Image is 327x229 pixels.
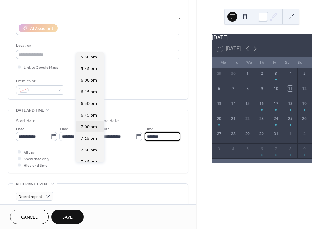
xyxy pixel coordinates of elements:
[16,107,44,114] span: Date and time
[16,181,49,188] span: Recurring event
[273,146,279,152] div: 7
[230,116,236,122] div: 21
[216,101,222,106] div: 13
[273,116,279,122] div: 24
[287,71,293,76] div: 4
[51,210,84,224] button: Save
[16,118,36,124] div: Start date
[287,86,293,91] div: 11
[81,112,97,118] span: 6:45 pm
[287,131,293,137] div: 1
[255,57,268,68] div: Th
[145,126,153,133] span: Time
[24,156,49,162] span: Show date only
[302,131,307,137] div: 2
[273,86,279,91] div: 10
[212,34,312,41] div: [DATE]
[259,71,264,76] div: 2
[259,146,264,152] div: 6
[19,193,42,200] span: Do not repeat
[268,57,281,68] div: Fr
[259,116,264,122] div: 23
[245,86,250,91] div: 8
[59,126,68,133] span: Time
[245,71,250,76] div: 1
[216,86,222,91] div: 6
[10,210,49,224] button: Cancel
[81,100,97,107] span: 6:30 pm
[281,57,294,68] div: Sa
[217,57,230,68] div: Mo
[245,146,250,152] div: 5
[302,146,307,152] div: 9
[259,101,264,106] div: 16
[216,116,222,122] div: 20
[273,101,279,106] div: 17
[259,131,264,137] div: 30
[273,131,279,137] div: 31
[302,71,307,76] div: 5
[273,71,279,76] div: 3
[81,158,97,165] span: 7:45 pm
[16,42,179,49] div: Location
[230,86,236,91] div: 7
[62,214,73,221] span: Save
[302,101,307,106] div: 19
[230,146,236,152] div: 4
[21,214,38,221] span: Cancel
[81,135,97,142] span: 7:15 pm
[24,162,47,169] span: Hide end time
[245,131,250,137] div: 29
[81,65,97,72] span: 5:45 pm
[302,116,307,122] div: 26
[101,126,110,133] span: Date
[216,146,222,152] div: 3
[230,57,243,68] div: Tu
[16,78,63,85] div: Event color
[216,71,222,76] div: 29
[230,131,236,137] div: 28
[216,131,222,137] div: 27
[24,149,35,156] span: All day
[81,147,97,153] span: 7:30 pm
[81,54,97,60] span: 5:30 pm
[294,57,307,68] div: Su
[81,123,97,130] span: 7:00 pm
[16,126,25,133] span: Date
[287,146,293,152] div: 8
[230,101,236,106] div: 14
[245,101,250,106] div: 15
[302,86,307,91] div: 12
[287,116,293,122] div: 25
[287,101,293,106] div: 18
[242,57,255,68] div: We
[81,77,97,84] span: 6:00 pm
[245,116,250,122] div: 22
[101,118,119,124] div: End date
[230,71,236,76] div: 30
[24,64,58,71] span: Link to Google Maps
[259,86,264,91] div: 9
[81,89,97,95] span: 6:15 pm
